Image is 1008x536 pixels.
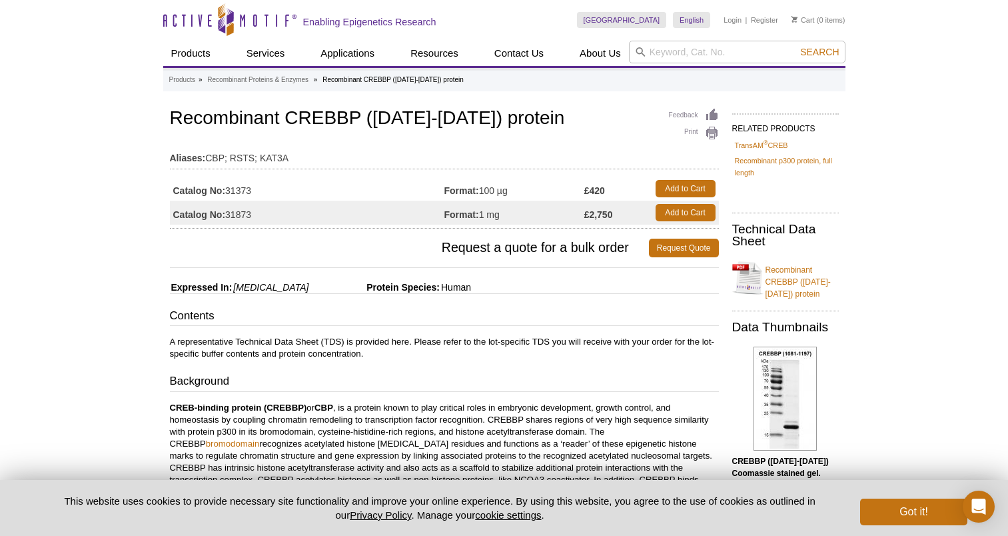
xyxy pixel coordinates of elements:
td: CBP; RSTS; KAT3A [170,144,719,165]
a: Products [163,41,219,66]
a: TransAM®CREB [735,139,788,151]
a: Request Quote [649,239,719,257]
div: Open Intercom Messenger [963,491,995,523]
td: 31873 [170,201,444,225]
a: Applications [312,41,382,66]
td: 1 mg [444,201,584,225]
b: CREBBP ([DATE]-[DATE]) Coomassie stained gel. [732,457,829,478]
img: CREBBP (1081-1197) Coomassie gel [754,347,817,451]
span: Protein Species: [311,282,440,293]
a: Register [751,15,778,25]
a: [GEOGRAPHIC_DATA] [577,12,667,28]
img: Your Cart [791,16,797,23]
li: (0 items) [791,12,845,28]
strong: £2,750 [584,209,613,221]
h2: Technical Data Sheet [732,223,839,247]
a: About Us [572,41,629,66]
a: Resources [402,41,466,66]
strong: CREB-binding protein (CREBBP) [170,403,307,413]
input: Keyword, Cat. No. [629,41,845,63]
a: Cart [791,15,815,25]
a: Privacy Policy [350,509,411,521]
sup: ® [763,139,768,146]
span: Request a quote for a bulk order [170,239,649,257]
h2: Enabling Epigenetics Research [303,16,436,28]
h2: Data Thumbnails [732,321,839,333]
a: Services [239,41,293,66]
strong: Catalog No: [173,209,226,221]
strong: CBP [314,403,333,413]
a: bromodomain [206,439,260,449]
button: Search [796,46,843,58]
strong: Format: [444,185,479,197]
p: (Click image to enlarge and see details). [732,455,839,503]
a: Add to Cart [656,204,716,221]
a: Add to Cart [656,180,716,197]
li: » [314,76,318,83]
p: A representative Technical Data Sheet (TDS) is provided here. Please refer to the lot-specific TD... [170,336,719,360]
td: 31373 [170,177,444,201]
a: Login [724,15,742,25]
span: Search [800,47,839,57]
a: Print [669,126,719,141]
i: [MEDICAL_DATA] [233,282,308,293]
p: This website uses cookies to provide necessary site functionality and improve your online experie... [41,494,839,522]
a: Recombinant p300 protein, full length [735,155,836,179]
td: 100 µg [444,177,584,201]
p: or , is a protein known to play critical roles in embryonic development, growth control, and home... [170,402,719,510]
a: Recombinant CREBBP ([DATE]-[DATE]) protein [732,256,839,300]
a: Recombinant Proteins & Enzymes [207,74,308,86]
h1: Recombinant CREBBP ([DATE]-[DATE]) protein [170,108,719,131]
span: Human [440,282,471,293]
h2: RELATED PRODUCTS [732,113,839,137]
li: » [199,76,203,83]
h3: Contents [170,308,719,327]
strong: Format: [444,209,479,221]
a: Contact Us [486,41,552,66]
button: Got it! [860,499,967,525]
strong: Catalog No: [173,185,226,197]
strong: Aliases: [170,152,206,164]
strong: £420 [584,185,605,197]
a: Products [169,74,195,86]
button: cookie settings [475,509,541,521]
a: English [673,12,710,28]
li: Recombinant CREBBP ([DATE]-[DATE]) protein [322,76,464,83]
li: | [746,12,748,28]
a: Feedback [669,108,719,123]
h3: Background [170,373,719,392]
span: Expressed In: [170,282,233,293]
